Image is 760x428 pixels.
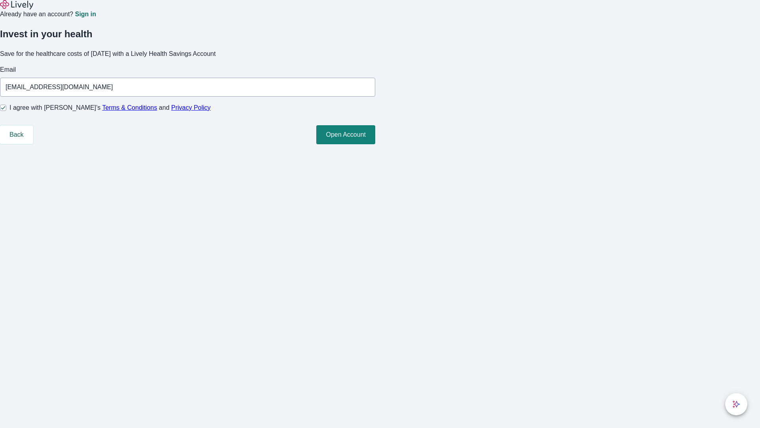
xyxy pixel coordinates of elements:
a: Sign in [75,11,96,17]
a: Terms & Conditions [102,104,157,111]
a: Privacy Policy [171,104,211,111]
button: Open Account [316,125,375,144]
button: chat [725,393,747,415]
span: I agree with [PERSON_NAME]’s and [9,103,211,113]
svg: Lively AI Assistant [732,400,740,408]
